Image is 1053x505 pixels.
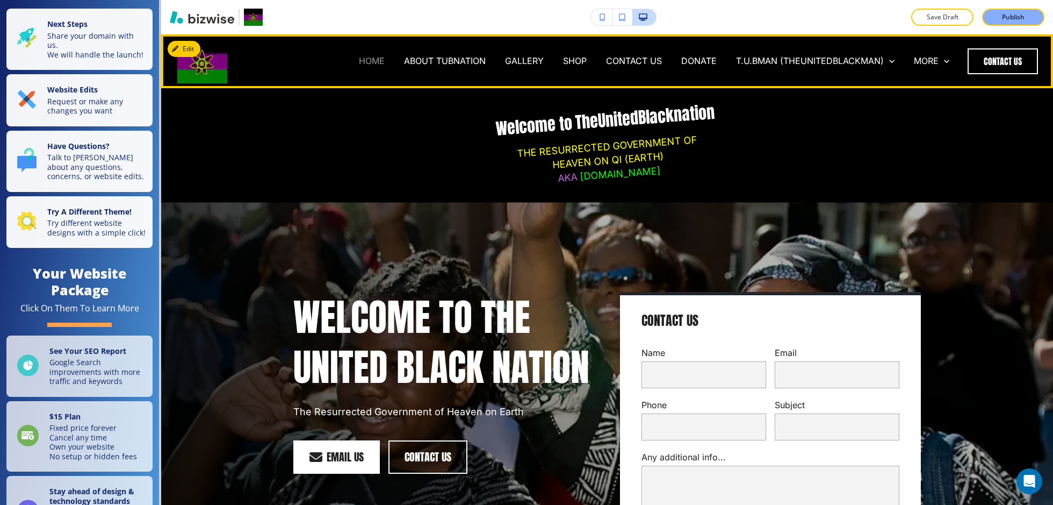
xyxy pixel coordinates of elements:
a: email us [293,440,380,474]
h4: Your Website Package [6,265,153,298]
p: T.U.BMAN (THEUNITEDBLACKMAN) [736,55,884,67]
button: Edit [168,41,200,57]
strong: Website Edits [47,84,98,95]
button: Try A Different Theme!Try different website designs with a simple click! [6,196,153,248]
button: Contact Us [968,48,1038,74]
button: Have Questions?Talk to [PERSON_NAME] about any questions, concerns, or website edits. [6,131,153,192]
img: Bizwise Logo [170,11,234,24]
img: T.U.BMan [177,38,227,83]
p: Share your domain with us. We will handle the launch! [47,31,146,60]
div: Open Intercom Messenger [1016,468,1042,494]
span: AKA [558,171,578,184]
strong: Have Questions? [47,141,110,151]
p: Email [775,347,899,359]
img: Your Logo [244,9,263,26]
p: Subject [775,399,899,411]
button: contact us [388,440,467,474]
a: See Your SEO ReportGoogle Search improvements with more traffic and keywords [6,336,153,397]
p: GALLERY [505,55,544,67]
p: Phone [641,399,766,411]
p: Welcome to TheUnitedBlacknation [292,86,919,155]
p: Try different website designs with a simple click! [47,218,146,237]
p: Name [641,347,766,359]
button: Save Draft [911,9,973,26]
strong: Next Steps [47,19,88,29]
p: ABOUT TUBNATION [404,55,486,67]
h4: Contact Us [641,312,698,330]
p: Publish [1002,12,1025,22]
button: Publish [982,9,1044,26]
h1: Welcome to The United Black Nation [293,292,594,392]
p: Fixed price forever Cancel any time Own your website No setup or hidden fees [49,423,137,461]
div: Click On Them To Learn More [20,303,139,314]
a: $15 PlanFixed price foreverCancel any timeOwn your websiteNo setup or hidden fees [6,401,153,472]
p: CONTACT US [606,55,662,67]
p: The Resurrected Government of Heaven on Earth [293,405,594,419]
button: Website EditsRequest or make any changes you want [6,74,153,126]
p: MORE [914,55,939,67]
p: HOME [359,55,385,67]
p: Any additional info... [641,451,899,464]
p: Request or make any changes you want [47,97,146,116]
span: [DOMAIN_NAME] [580,165,661,182]
p: DONATE [681,55,717,67]
strong: Try A Different Theme! [47,207,132,217]
p: Google Search improvements with more traffic and keywords [49,358,146,386]
span: HEAVEN ON QI (EARTH) [552,151,665,170]
button: Next StepsShare your domain with us.We will handle the launch! [6,9,153,70]
p: SHOP [563,55,587,67]
p: Talk to [PERSON_NAME] about any questions, concerns, or website edits. [47,153,146,181]
strong: See Your SEO Report [49,346,126,356]
strong: $ 15 Plan [49,411,81,422]
p: Save Draft [925,12,960,22]
span: THE RESURRECTED GOVERNMENT OF [517,134,698,159]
